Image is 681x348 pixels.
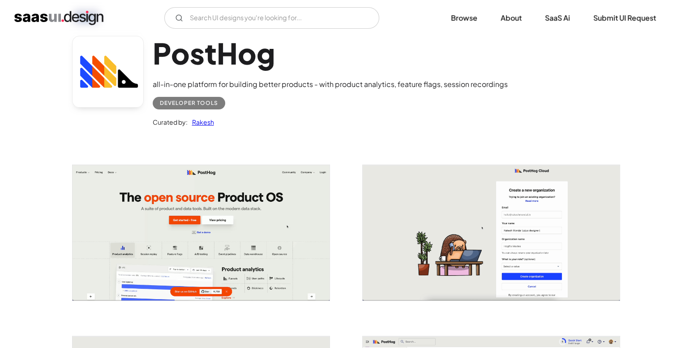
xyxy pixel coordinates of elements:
h1: PostHog [153,36,508,70]
img: 645b2ae9577bd36837dbc4b2_Posthog%20-%20create%20Organisation.png [363,165,620,300]
a: SaaS Ai [534,8,581,28]
a: home [14,11,103,25]
form: Email Form [164,7,379,29]
div: Curated by: [153,117,188,127]
a: open lightbox [73,165,330,300]
a: open lightbox [363,165,620,300]
img: 645b2ae9b2f0b5e984606157_Posthog%20-.0.Still001.png [73,165,330,300]
a: Browse [440,8,488,28]
input: Search UI designs you're looking for... [164,7,379,29]
a: Rakesh [188,117,214,127]
a: About [490,8,532,28]
a: Submit UI Request [582,8,667,28]
div: all-in-one platform for building better products - with product analytics, feature flags, session... [153,79,508,90]
div: Developer tools [160,98,218,109]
